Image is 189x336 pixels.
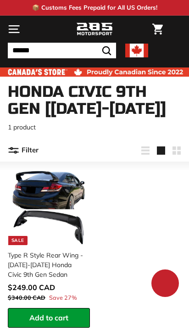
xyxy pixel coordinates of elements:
span: $340.00 CAD [8,294,45,301]
p: 1 product [8,123,181,132]
h1: Honda Civic 9th Gen [[DATE]-[DATE]] [8,84,181,118]
span: $249.00 CAD [8,283,55,292]
p: 📦 Customs Fees Prepaid for All US Orders! [32,3,157,12]
a: Sale 2014 honda civic spoiler Type R Style Rear Wing - [DATE]-[DATE] Honda Civic 9th Gen Sedan Sa... [8,166,90,308]
span: Add to cart [29,313,68,322]
inbox-online-store-chat: Shopify online store chat [149,269,182,299]
button: Add to cart [8,308,90,328]
a: Cart [148,16,167,42]
div: Sale [8,236,28,245]
img: 2014 honda civic spoiler [11,169,87,245]
img: Logo_285_Motorsport_areodynamics_components [76,22,113,37]
span: Save 27% [49,293,77,302]
input: Search [8,43,116,58]
button: Filter [8,140,39,162]
div: Type R Style Rear Wing - [DATE]-[DATE] Honda Civic 9th Gen Sedan [8,251,84,280]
